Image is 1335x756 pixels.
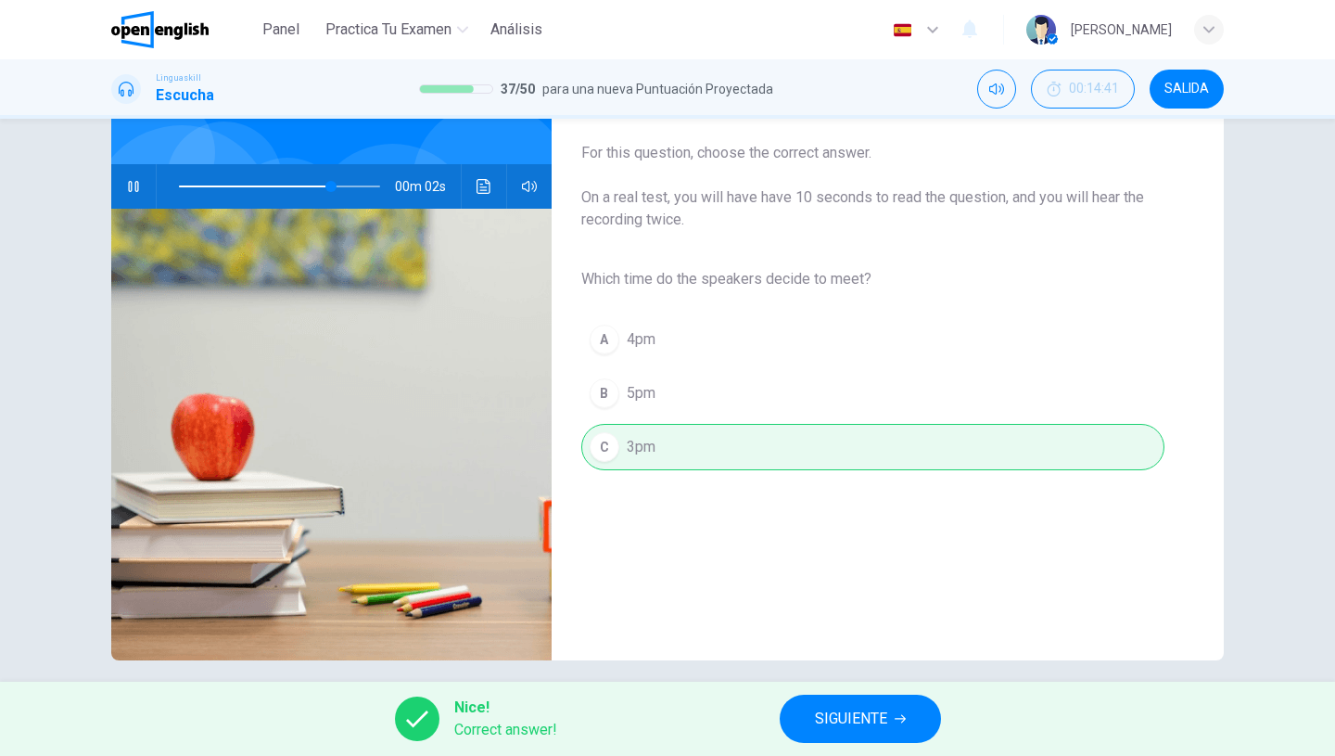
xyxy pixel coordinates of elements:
[483,13,550,46] button: Análisis
[501,78,535,100] span: 37 / 50
[1164,82,1209,96] span: SALIDA
[977,70,1016,109] div: Silenciar
[454,697,557,719] span: Nice!
[542,78,773,100] span: para una nueva Puntuación Proyectada
[111,11,251,48] a: OpenEnglish logo
[111,209,552,660] img: Listen to a clip about a meeting time
[1069,82,1119,96] span: 00:14:41
[1071,19,1172,41] div: [PERSON_NAME]
[490,19,542,41] span: Análisis
[891,23,914,37] img: es
[454,719,557,741] span: Correct answer!
[1026,15,1056,45] img: Profile picture
[325,19,451,41] span: Practica tu examen
[395,164,461,209] span: 00m 02s
[469,164,499,209] button: Haz clic para ver la transcripción del audio
[156,84,214,107] h1: Escucha
[1031,70,1135,109] button: 00:14:41
[318,13,476,46] button: Practica tu examen
[780,695,941,743] button: SIGUIENTE
[581,186,1164,231] span: On a real test, you will have have 10 seconds to read the question, and you will hear the recordi...
[251,13,311,46] button: Panel
[581,142,1164,164] span: For this question, choose the correct answer.
[1031,70,1135,109] div: Ocultar
[815,706,887,732] span: SIGUIENTE
[111,11,209,48] img: OpenEnglish logo
[156,71,201,84] span: Linguaskill
[581,268,1164,290] span: Which time do the speakers decide to meet?
[262,19,299,41] span: Panel
[1150,70,1224,109] button: SALIDA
